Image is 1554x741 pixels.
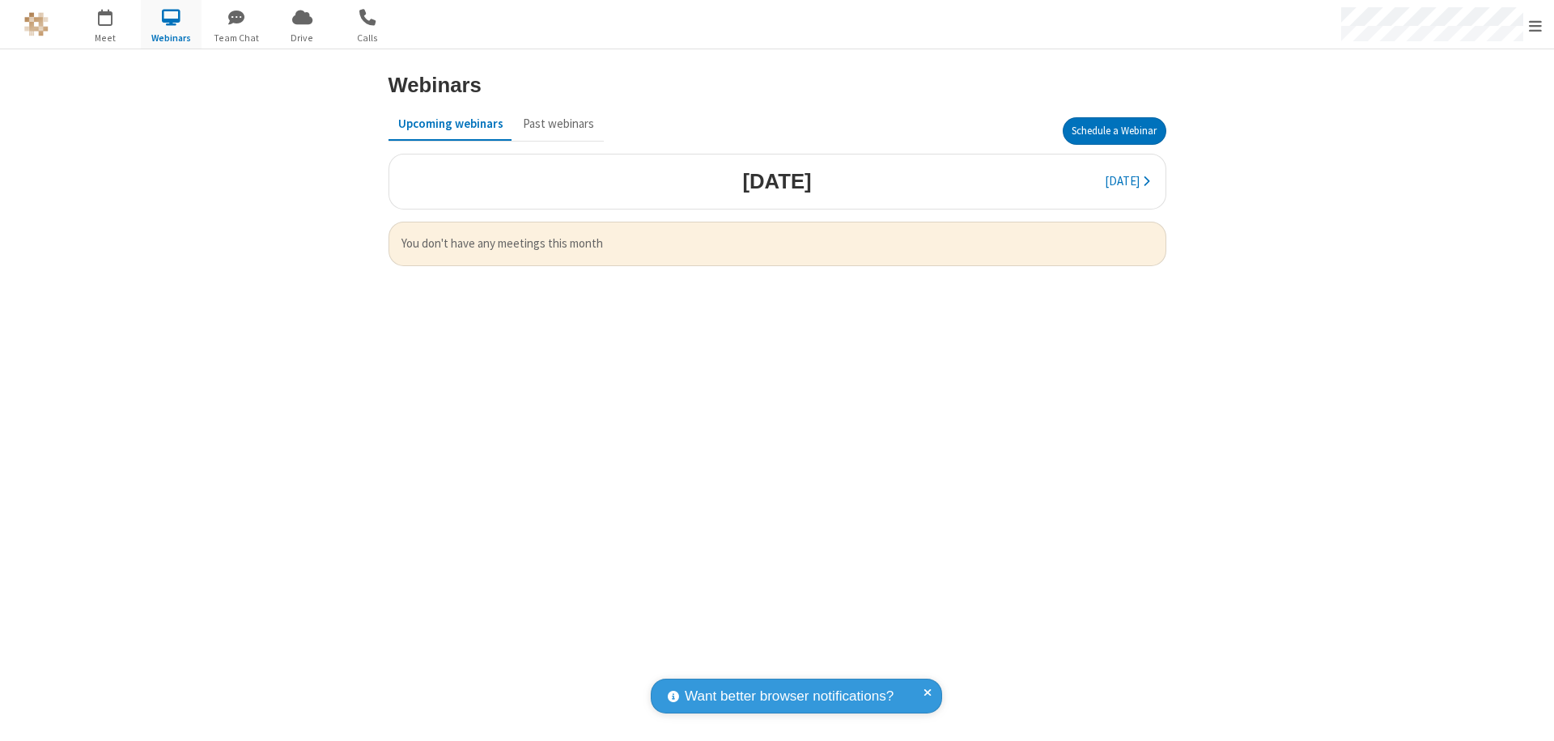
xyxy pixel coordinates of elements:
img: QA Selenium DO NOT DELETE OR CHANGE [24,12,49,36]
span: Meet [75,31,136,45]
span: You don't have any meetings this month [401,235,1153,253]
span: Calls [338,31,398,45]
span: Team Chat [206,31,267,45]
span: Webinars [141,31,202,45]
span: Want better browser notifications? [685,686,894,707]
span: [DATE] [1105,173,1140,188]
span: Drive [272,31,333,45]
button: Upcoming webinars [388,108,513,139]
button: [DATE] [1095,167,1159,197]
button: Past webinars [513,108,604,139]
h3: [DATE] [742,170,811,193]
button: Schedule a Webinar [1063,117,1166,145]
h3: Webinars [388,74,482,96]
